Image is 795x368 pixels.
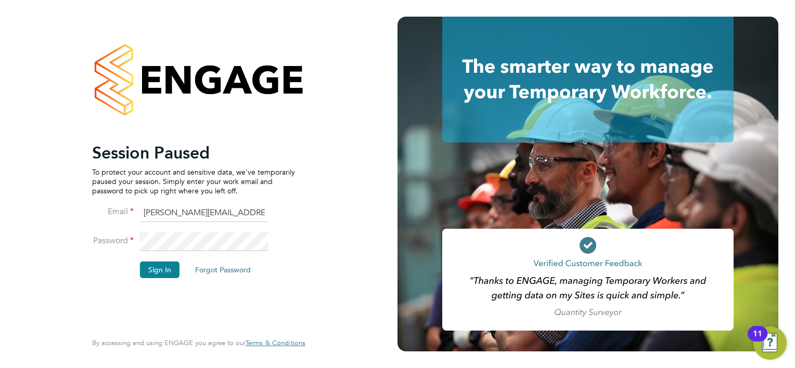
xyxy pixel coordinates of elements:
[92,142,295,163] h2: Session Paused
[92,167,295,196] p: To protect your account and sensitive data, we've temporarily paused your session. Simply enter y...
[753,326,787,360] button: Open Resource Center, 11 new notifications
[92,338,305,347] span: By accessing and using ENGAGE you agree to our
[187,261,259,278] button: Forgot Password
[92,206,134,217] label: Email
[92,235,134,246] label: Password
[753,334,762,347] div: 11
[140,204,268,222] input: Enter your work email...
[246,339,305,347] a: Terms & Conditions
[140,261,179,278] button: Sign In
